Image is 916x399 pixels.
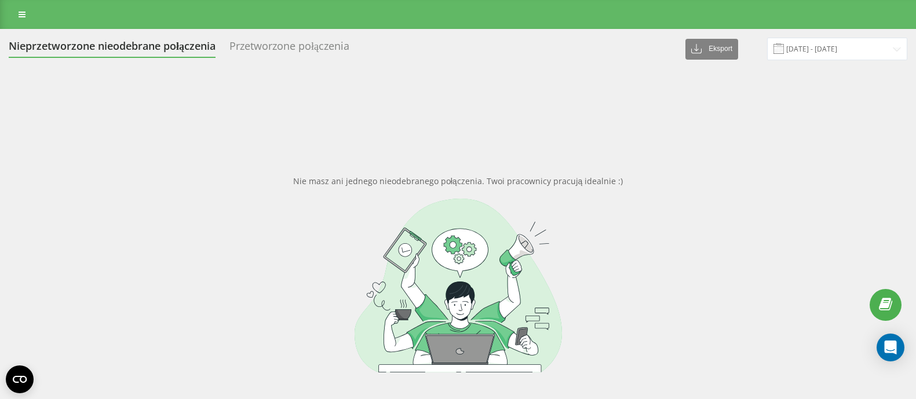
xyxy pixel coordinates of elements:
[6,365,34,393] button: Open CMP widget
[229,40,349,58] div: Przetworzone połączenia
[9,40,216,58] div: Nieprzetworzone nieodebrane połączenia
[685,39,738,60] button: Eksport
[877,334,904,361] div: Open Intercom Messenger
